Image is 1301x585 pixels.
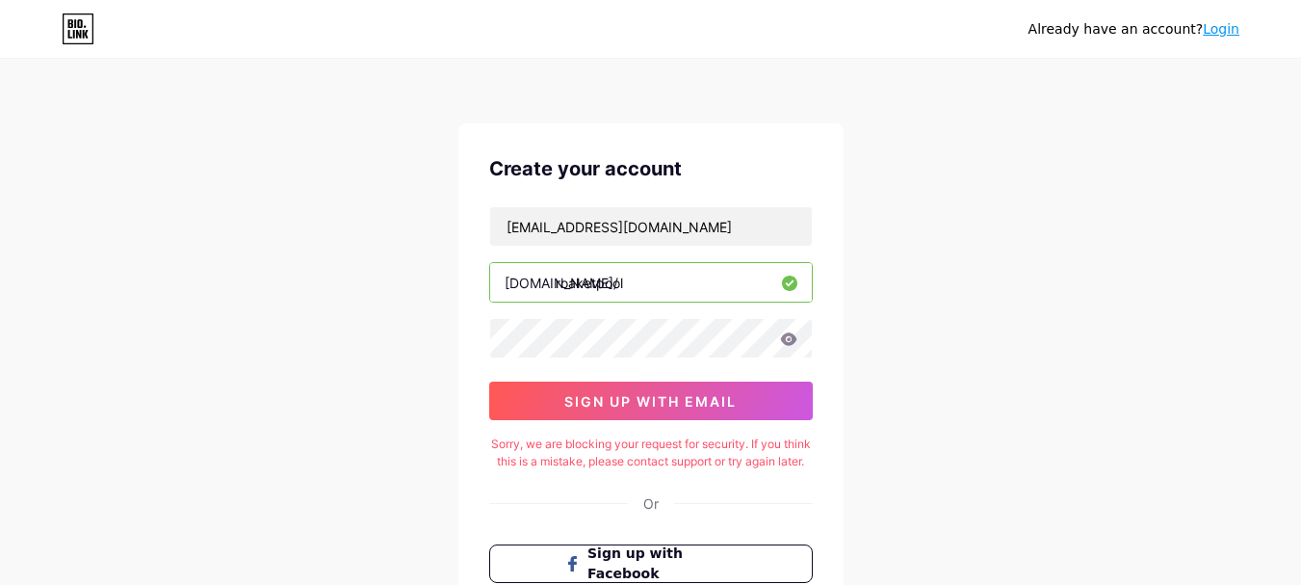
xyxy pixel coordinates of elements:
[643,493,659,514] div: Or
[564,393,737,410] span: sign up with email
[1203,21,1239,37] a: Login
[505,273,618,293] div: [DOMAIN_NAME]/
[1028,19,1239,40] div: Already have an account?
[490,207,812,246] input: Email
[489,545,813,583] button: Sign up with Facebook
[489,154,813,183] div: Create your account
[489,382,813,420] button: sign up with email
[587,544,737,584] span: Sign up with Facebook
[490,263,812,302] input: username
[489,436,813,470] div: Sorry, we are blocking your request for security. If you think this is a mistake, please contact ...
